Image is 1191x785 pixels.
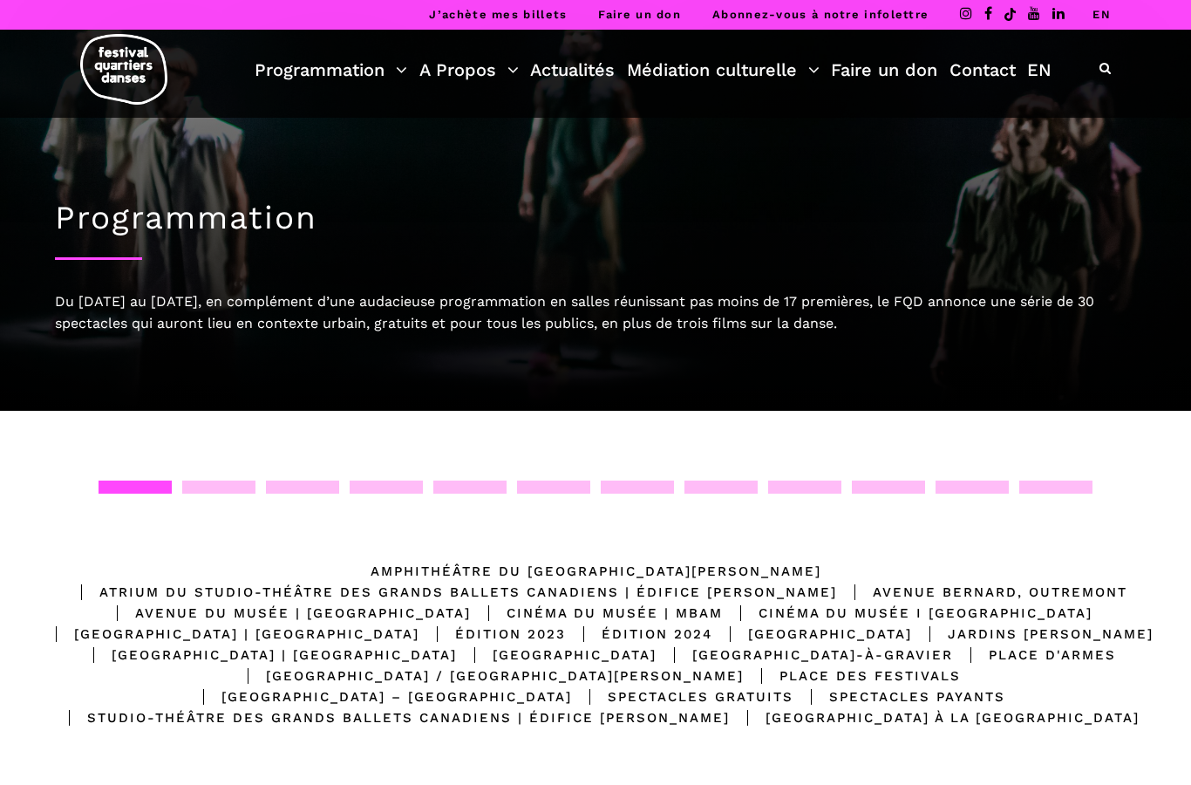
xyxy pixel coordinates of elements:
[38,624,419,645] div: [GEOGRAPHIC_DATA] | [GEOGRAPHIC_DATA]
[723,603,1092,624] div: Cinéma du Musée I [GEOGRAPHIC_DATA]
[55,199,1136,237] h1: Programmation
[419,55,519,85] a: A Propos
[657,645,953,666] div: [GEOGRAPHIC_DATA]-à-Gravier
[51,707,730,728] div: Studio-Théâtre des Grands Ballets Canadiens | Édifice [PERSON_NAME]
[76,645,457,666] div: [GEOGRAPHIC_DATA] | [GEOGRAPHIC_DATA]
[912,624,1154,645] div: Jardins [PERSON_NAME]
[429,8,567,21] a: J’achète mes billets
[80,34,167,105] img: logo-fqd-med
[530,55,615,85] a: Actualités
[230,666,744,686] div: [GEOGRAPHIC_DATA] / [GEOGRAPHIC_DATA][PERSON_NAME]
[598,8,681,21] a: Faire un don
[831,55,937,85] a: Faire un don
[837,582,1127,603] div: Avenue Bernard, Outremont
[55,290,1136,335] div: Du [DATE] au [DATE], en complément d’une audacieuse programmation en salles réunissant pas moins ...
[566,624,712,645] div: Édition 2024
[953,645,1116,666] div: Place d'Armes
[744,666,961,686] div: Place des Festivals
[949,55,1016,85] a: Contact
[64,582,837,603] div: Atrium du Studio-Théâtre des Grands Ballets Canadiens | Édifice [PERSON_NAME]
[471,603,723,624] div: Cinéma du Musée | MBAM
[457,645,657,666] div: [GEOGRAPHIC_DATA]
[419,624,566,645] div: Édition 2023
[730,707,1140,728] div: [GEOGRAPHIC_DATA] à la [GEOGRAPHIC_DATA]
[627,55,820,85] a: Médiation culturelle
[793,686,1005,707] div: Spectacles Payants
[712,624,912,645] div: [GEOGRAPHIC_DATA]
[712,8,929,21] a: Abonnez-vous à notre infolettre
[1092,8,1111,21] a: EN
[186,686,572,707] div: [GEOGRAPHIC_DATA] – [GEOGRAPHIC_DATA]
[572,686,793,707] div: Spectacles gratuits
[1027,55,1051,85] a: EN
[255,55,407,85] a: Programmation
[371,561,821,582] div: Amphithéâtre du [GEOGRAPHIC_DATA][PERSON_NAME]
[99,603,471,624] div: Avenue du Musée | [GEOGRAPHIC_DATA]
